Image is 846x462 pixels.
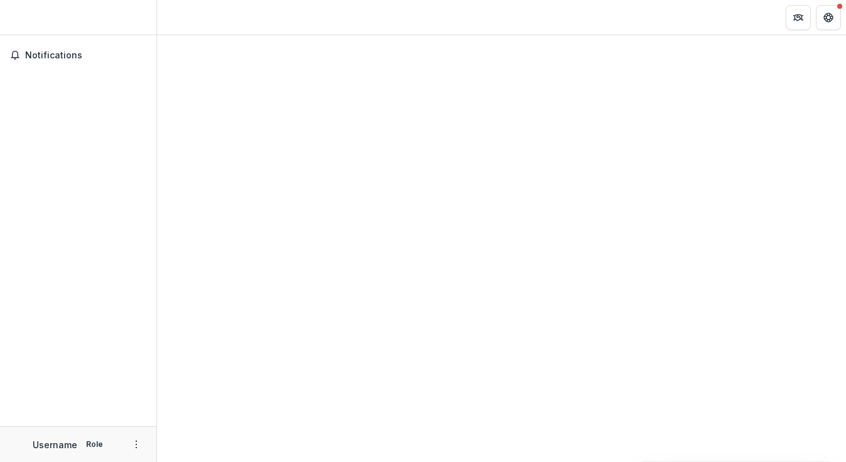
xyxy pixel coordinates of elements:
button: Partners [786,5,811,30]
p: Role [82,439,107,450]
span: Notifications [25,50,146,61]
button: Notifications [5,45,151,65]
button: More [129,437,144,452]
p: Username [33,438,77,451]
button: Get Help [816,5,841,30]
